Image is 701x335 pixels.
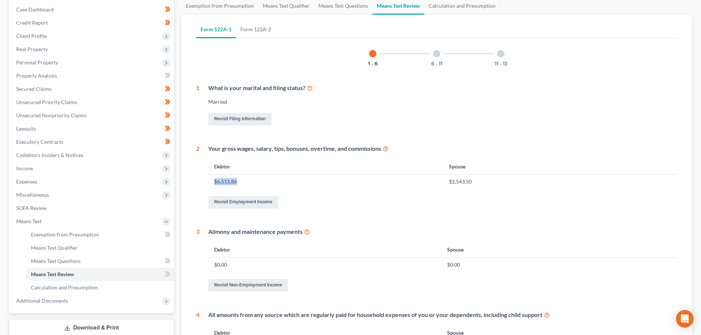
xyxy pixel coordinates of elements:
div: Open Intercom Messenger [676,310,694,328]
div: 2 [196,145,199,210]
td: $2,543.50 [443,175,677,189]
a: Means Test Review [25,268,174,281]
a: Revisit Employment Income [208,196,278,209]
span: SOFA Review [16,205,47,211]
a: Unsecured Priority Claims [10,96,174,109]
button: 1 - 6 [368,61,378,67]
span: Real Property [16,46,48,52]
span: Case Dashboard [16,6,54,13]
th: Debtor [208,242,441,258]
span: Expenses [16,178,37,185]
a: Means Test Qualifier [25,241,174,254]
a: Revisit Non-Employment Income [208,279,288,292]
span: Unsecured Nonpriority Claims [16,112,86,118]
th: Debtor [208,158,443,174]
div: 3 [196,228,199,293]
a: Lawsuits [10,122,174,135]
span: Credit Report [16,19,48,26]
a: Unsecured Nonpriority Claims [10,109,174,122]
span: Miscellaneous [16,192,49,198]
span: Personal Property [16,59,58,65]
a: Form 122A-2 [236,21,276,38]
div: What is your marital and filing status? [208,84,677,92]
a: Secured Claims [10,82,174,96]
a: Property Analysis [10,69,174,82]
th: Spouse [443,158,677,174]
span: Secured Claims [16,86,52,92]
a: Calculation and Presumption [25,281,174,294]
td: $6,511.86 [208,175,443,189]
span: Means Test Qualifier [31,245,78,251]
span: Means Test Questions [31,258,81,264]
span: Unsecured Priority Claims [16,99,77,105]
td: $0.00 [208,258,441,272]
div: All amounts from any source which are regularly paid for household expenses of you or your depend... [208,311,677,319]
a: Means Test Questions [25,254,174,268]
span: Lawsuits [16,125,36,132]
a: Credit Report [10,16,174,29]
a: Executory Contracts [10,135,174,149]
th: Spouse [441,242,677,258]
a: Form 122A-1 [196,21,236,38]
span: Additional Documents [16,297,68,304]
span: Income [16,165,33,171]
td: $0.00 [441,258,677,272]
span: Codebtors Insiders & Notices [16,152,83,158]
a: SOFA Review [10,202,174,215]
span: Client Profile [16,33,47,39]
a: Revisit Filing Information [208,113,272,125]
div: Your gross wages, salary, tips, bonuses, overtime, and commissions [208,145,677,153]
button: 11 - 13 [495,61,507,67]
span: Property Analysis [16,72,57,79]
div: Married [208,98,677,106]
a: Exemption from Presumption [25,228,174,241]
span: Exemption from Presumption [31,231,99,238]
button: 6 - 11 [431,61,442,67]
div: Alimony and maintenance payments [208,228,677,236]
span: Executory Contracts [16,139,63,145]
span: Means Test [16,218,42,224]
span: Calculation and Presumption [31,284,98,291]
a: Case Dashboard [10,3,174,16]
span: Means Test Review [31,271,74,277]
div: 1 [196,84,199,127]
